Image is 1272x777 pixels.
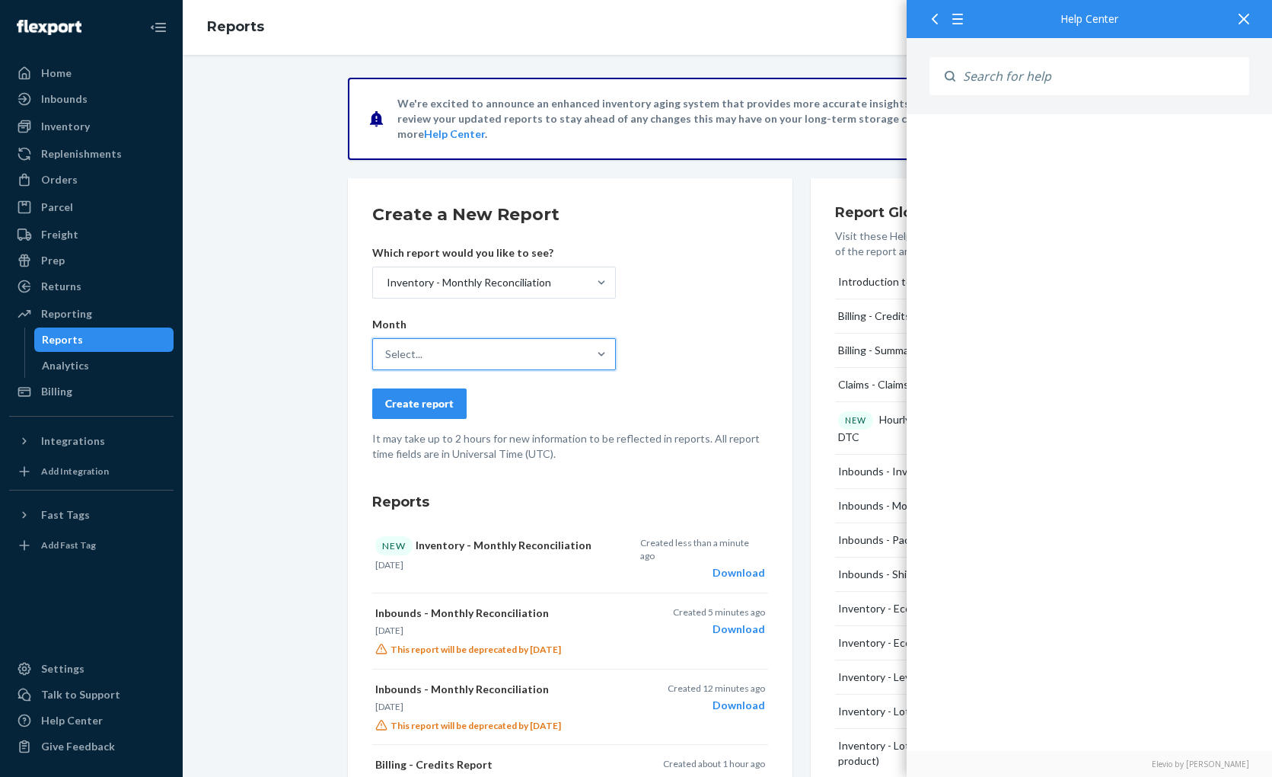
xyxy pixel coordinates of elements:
[9,459,174,484] a: Add Integration
[835,660,1083,695] button: Inventory - Levels [DATE]
[375,701,403,712] time: [DATE]
[9,302,174,326] a: Reporting
[838,532,938,548] div: Inbounds - Packages
[9,683,174,707] a: Talk to Support
[41,119,90,134] div: Inventory
[375,682,633,697] p: Inbounds - Monthly Reconciliation
[838,343,954,358] div: Billing - Summary Report
[838,464,1009,479] div: Inbounds - Inventory Reconciliation
[835,368,1083,402] button: Claims - Claims Submitted
[372,203,768,227] h2: Create a New Report
[143,12,174,43] button: Close Navigation
[838,274,962,289] div: Introduction to Reporting
[41,279,81,294] div: Returns
[397,96,1056,142] p: We're excited to announce an enhanced inventory aging system that provides more accurate insights...
[9,533,174,558] a: Add Fast Tag
[835,592,1083,626] button: Inventory - Ecommerce Monthly Reconciliation
[372,317,616,332] p: Month
[9,274,174,299] a: Returns
[9,429,174,453] button: Integrations
[387,275,551,290] div: Inventory - Monthly Reconciliation
[838,738,1065,769] div: Inventory - Lot tracking and FEFO (single product)
[9,61,174,85] a: Home
[372,388,467,419] button: Create report
[41,739,115,754] div: Give Feedback
[41,433,105,449] div: Integrations
[673,622,765,637] div: Download
[375,606,633,621] p: Inbounds - Monthly Reconciliation
[41,146,122,161] div: Replenishments
[9,248,174,273] a: Prep
[640,565,764,580] div: Download
[929,759,1249,769] a: Elevio by [PERSON_NAME]
[835,265,1083,299] button: Introduction to Reporting
[375,719,633,732] p: This report will be deprecated by [DATE]
[41,539,96,552] div: Add Fast Tag
[375,559,403,571] time: [DATE]
[41,306,92,321] div: Reporting
[41,172,78,187] div: Orders
[955,57,1249,95] input: Search
[838,670,961,685] div: Inventory - Levels [DATE]
[663,757,765,770] p: Created about 1 hour ago
[835,695,1083,729] button: Inventory - Lot tracking and FEFO (all products)
[375,625,403,636] time: [DATE]
[838,704,1063,719] div: Inventory - Lot tracking and FEFO (all products)
[375,757,633,772] p: Billing - Credits Report
[9,222,174,247] a: Freight
[838,567,1025,582] div: Inbounds - Shipping Plan Reconciliation
[41,507,90,523] div: Fast Tags
[640,536,764,562] p: Created less than a minute ago
[835,489,1083,523] button: Inbounds - Monthly Reconciliation
[375,536,413,555] div: NEW
[9,114,174,139] a: Inventory
[835,455,1083,489] button: Inbounds - Inventory Reconciliation
[41,661,84,676] div: Settings
[372,593,768,669] button: Inbounds - Monthly Reconciliation[DATE]This report will be deprecated by [DATE]Created 5 minutes ...
[41,200,73,215] div: Parcel
[838,635,1046,651] div: Inventory - Ecommerce Transaction History
[375,536,632,555] p: Inventory - Monthly Reconciliation
[668,682,765,695] p: Created 12 minutes ago
[41,253,65,268] div: Prep
[385,347,422,362] div: Select...
[838,601,1060,616] div: Inventory - Ecommerce Monthly Reconciliation
[42,358,89,373] div: Analytics
[838,498,1001,513] div: Inbounds - Monthly Reconciliation
[9,379,174,404] a: Billing
[9,657,174,681] a: Settings
[835,299,1083,334] button: Billing - Credits Report
[673,606,765,619] p: Created 5 minutes ago
[41,91,88,107] div: Inbounds
[41,465,109,478] div: Add Integration
[835,523,1083,558] button: Inbounds - Packages
[9,708,174,733] a: Help Center
[9,195,174,219] a: Parcel
[9,734,174,759] button: Give Feedback
[34,328,174,352] a: Reports
[835,229,1083,259] p: Visit these Help Center articles to get a description of the report and column details.
[372,492,768,512] h3: Reports
[385,396,454,411] div: Create report
[835,402,1083,455] button: NEWHourly Inventory Levels Report - RS & DTC
[845,414,866,427] p: NEW
[372,245,616,261] p: Which report would you like to see?
[375,643,633,656] p: This report will be deprecated by [DATE]
[9,142,174,166] a: Replenishments
[41,687,120,702] div: Talk to Support
[838,377,961,392] div: Claims - Claims Submitted
[195,5,276,50] ol: breadcrumbs
[372,431,768,462] p: It may take up to 2 hours for new information to be reflected in reports. All report time fields ...
[41,227,78,242] div: Freight
[838,411,1066,445] div: Hourly Inventory Levels Report - RS & DTC
[424,127,485,140] a: Help Center
[835,203,1083,222] h3: Report Glossary
[835,626,1083,660] button: Inventory - Ecommerce Transaction History
[838,309,946,324] div: Billing - Credits Report
[668,698,765,713] div: Download
[207,18,264,35] a: Reports
[372,524,768,593] button: NEWInventory - Monthly Reconciliation[DATE]Created less than a minute agoDownload
[835,334,1083,368] button: Billing - Summary Report
[41,713,103,728] div: Help Center
[9,503,174,527] button: Fast Tags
